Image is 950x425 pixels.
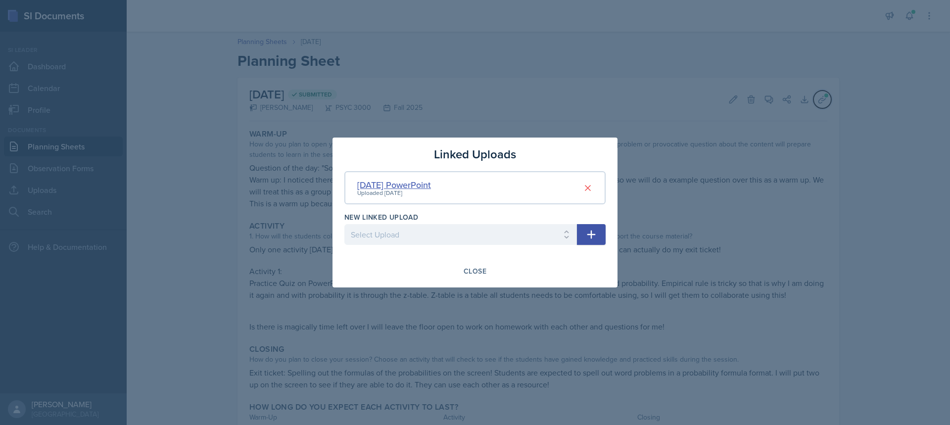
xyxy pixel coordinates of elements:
div: [DATE] PowerPoint [357,178,431,191]
label: New Linked Upload [344,212,418,222]
button: Close [457,263,493,280]
div: Uploaded [DATE] [357,189,431,197]
h3: Linked Uploads [434,145,516,163]
div: Close [464,267,486,275]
